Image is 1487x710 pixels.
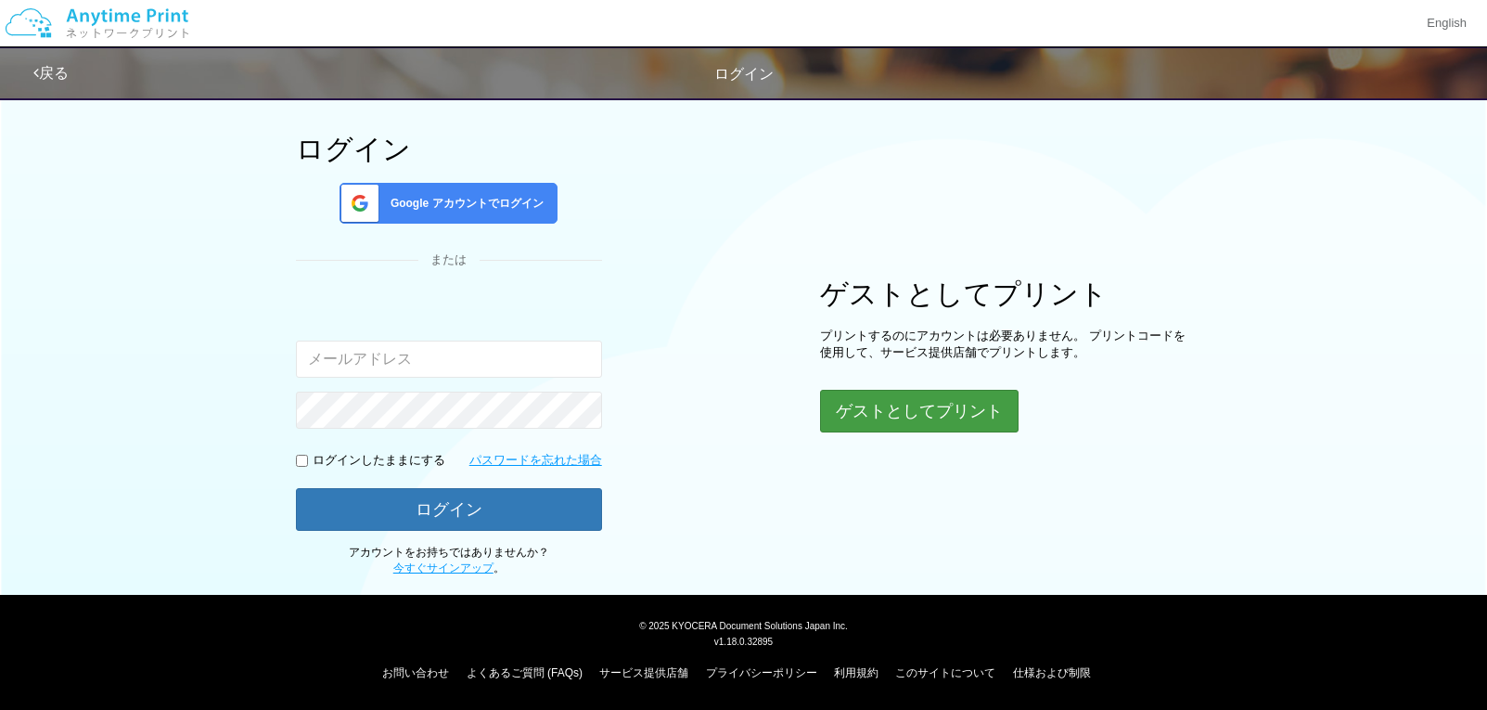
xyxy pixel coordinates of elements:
[467,666,583,679] a: よくあるご質問 (FAQs)
[834,666,878,679] a: 利用規約
[382,666,449,679] a: お問い合わせ
[296,488,602,531] button: ログイン
[706,666,817,679] a: プライバシーポリシー
[1013,666,1091,679] a: 仕様および制限
[383,196,544,212] span: Google アカウントでログイン
[393,562,505,574] span: 。
[296,134,602,164] h1: ログイン
[33,65,69,81] a: 戻る
[639,619,848,631] span: © 2025 KYOCERA Document Solutions Japan Inc.
[599,666,688,679] a: サービス提供店舗
[313,452,445,470] p: ログインしたままにする
[393,562,494,574] a: 今すぐサインアップ
[714,636,773,647] span: v1.18.0.32895
[296,545,602,576] p: アカウントをお持ちではありませんか？
[296,252,602,269] div: または
[895,666,995,679] a: このサイトについて
[820,278,1191,309] h1: ゲストとしてプリント
[820,328,1191,362] p: プリントするのにアカウントは必要ありません。 プリントコードを使用して、サービス提供店舗でプリントします。
[469,452,602,470] a: パスワードを忘れた場合
[714,66,774,82] span: ログイン
[296,341,602,378] input: メールアドレス
[820,390,1019,432] button: ゲストとしてプリント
